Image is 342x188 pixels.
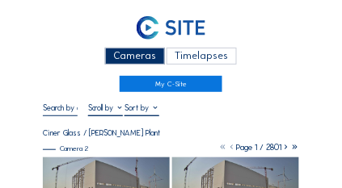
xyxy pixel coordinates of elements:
input: Search by date 󰅀 [43,103,78,113]
a: My C-Site [120,76,222,93]
div: Timelapses [167,48,237,65]
div: Cameras [105,48,165,65]
img: C-SITE Logo [137,16,205,39]
div: Camera 2 [43,144,88,152]
div: Ciner Glass / [PERSON_NAME] Plant [43,129,160,137]
a: C-SITE Logo [43,15,299,45]
span: Page 1 / 2801 [236,142,281,152]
